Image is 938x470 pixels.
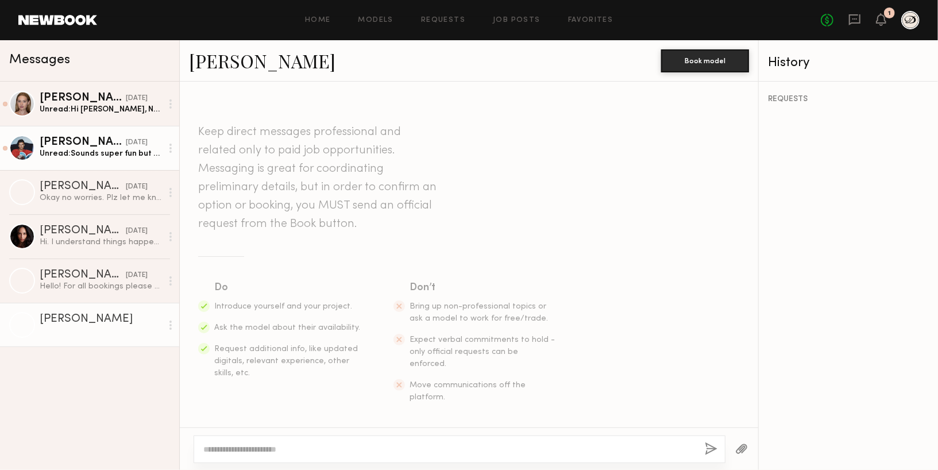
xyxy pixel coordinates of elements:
[410,280,557,296] div: Don’t
[126,93,148,104] div: [DATE]
[768,56,929,70] div: History
[493,17,541,24] a: Job Posts
[214,345,358,377] span: Request additional info, like updated digitals, relevant experience, other skills, etc.
[661,55,749,65] a: Book model
[126,226,148,237] div: [DATE]
[40,181,126,192] div: [PERSON_NAME]
[410,382,526,401] span: Move communications off the platform.
[189,48,335,73] a: [PERSON_NAME]
[40,137,126,148] div: [PERSON_NAME]
[410,336,555,368] span: Expect verbal commitments to hold - only official requests can be enforced.
[40,192,162,203] div: Okay no worries. Plz let me know!
[40,281,162,292] div: Hello! For all bookings please email my agent [PERSON_NAME][EMAIL_ADDRESS][PERSON_NAME][PERSON_NA...
[214,303,352,310] span: Introduce yourself and your project.
[40,104,162,115] div: Unread: Hi [PERSON_NAME], No worries! Yes, I’m available on the 20th. Looking forward to hearing ...
[214,324,360,332] span: Ask the model about their availability.
[40,314,162,325] div: [PERSON_NAME]
[40,148,162,159] div: Unread: Sounds super fun but unfortunately I’m already booked on [DATE] so can’t make that date w...
[126,137,148,148] div: [DATE]
[768,95,929,103] div: REQUESTS
[410,303,548,322] span: Bring up non-professional topics or ask a model to work for free/trade.
[40,237,162,248] div: Hi. I understand things happen so it shouldn’t be a problem switching dates. I would like to conf...
[40,269,126,281] div: [PERSON_NAME]
[198,123,439,233] header: Keep direct messages professional and related only to paid job opportunities. Messaging is great ...
[661,49,749,72] button: Book model
[126,182,148,192] div: [DATE]
[421,17,465,24] a: Requests
[214,280,361,296] div: Do
[40,225,126,237] div: [PERSON_NAME]
[358,17,393,24] a: Models
[305,17,331,24] a: Home
[888,10,891,17] div: 1
[568,17,613,24] a: Favorites
[9,53,70,67] span: Messages
[126,270,148,281] div: [DATE]
[40,93,126,104] div: [PERSON_NAME]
